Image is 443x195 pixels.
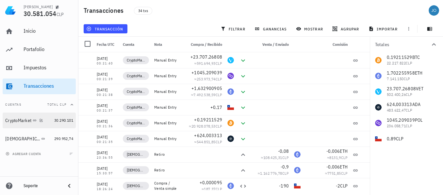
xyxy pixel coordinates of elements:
[3,60,76,76] a: Impuestos
[127,183,145,189] span: [DEMOGRAPHIC_DATA]
[3,42,76,58] a: Portafolio
[54,118,73,123] span: 30.290.101
[191,124,216,129] span: 20.928.078,53
[154,42,162,47] span: Nota
[194,117,222,123] span: +0,19211529
[327,171,341,176] span: 7751,85
[279,183,289,189] span: -190
[326,164,340,170] span: -0,006
[97,55,118,62] div: [DATE]
[222,26,245,31] span: filtrar
[97,118,118,125] div: [DATE]
[154,58,180,63] div: Manual Entry
[325,171,348,176] span: ≈
[293,24,327,33] button: mostrar
[152,37,183,52] div: Nota
[370,37,443,52] button: Totales
[370,26,398,31] span: importar
[189,124,222,129] span: ≈
[340,164,348,170] span: ETH
[216,186,222,191] span: CLP
[84,5,126,16] h1: Transacciones
[227,104,234,111] div: CLP-icon
[227,73,234,79] div: POL-icon
[127,104,145,111] span: CryptoMarket
[336,183,340,189] span: -2
[303,37,350,52] div: Comisión
[97,140,118,144] div: 00:21:35
[216,139,222,144] span: CLP
[97,150,118,156] div: [DATE]
[97,181,118,187] div: [DATE]
[24,64,73,71] div: Impuestos
[194,61,222,66] span: ≈
[154,181,180,191] div: Compra / Venta simple
[258,171,289,176] span: ≈
[120,37,152,52] div: Cuenta
[216,124,222,129] span: CLP
[97,134,118,140] div: [DATE]
[204,186,215,191] span: 187,37
[127,120,145,126] span: CryptoMarket
[97,125,118,128] div: 00:21:36
[123,42,134,47] span: Cuenta
[57,11,64,17] span: CLP
[154,120,180,126] div: Manual Entry
[154,168,180,173] div: Retiro
[84,24,127,33] button: transacción
[127,73,145,79] span: CryptoMarket
[97,71,118,78] div: [DATE]
[340,183,348,189] span: CLP
[24,83,73,89] div: Transacciones
[294,151,301,158] div: ETH-icon
[216,61,222,66] span: CLP
[227,135,234,142] div: ADA-icon
[183,37,225,52] div: Compra / Recibido
[191,92,222,97] span: ≈
[366,24,402,33] button: importar
[4,151,44,157] button: agregar cuenta
[227,120,234,126] div: BTC-icon
[250,37,291,52] div: Venta / Enviado
[54,136,73,141] span: 290.952,74
[97,109,118,112] div: 00:21:37
[138,7,148,14] span: 34 txs
[262,42,289,47] span: Venta / Enviado
[191,42,222,47] span: Compra / Recibido
[330,24,363,33] button: agrupar
[154,105,180,110] div: Manual Entry
[127,57,145,63] span: CryptoMarket
[252,24,291,33] button: ganancias
[333,42,348,47] span: Comisión
[261,155,289,160] span: ≈
[97,165,118,172] div: [DATE]
[197,139,216,144] span: 544.851,85
[3,79,76,94] a: Transacciones
[154,136,180,141] div: Manual Entry
[97,87,118,93] div: [DATE]
[194,77,222,81] span: ≈
[263,155,282,160] span: 108.425,31
[127,88,145,95] span: CryptoMarket
[154,152,180,157] div: Retiro
[5,118,31,123] div: CryptoMarket
[24,9,57,18] span: 30.581.054
[327,155,348,160] span: ≈
[197,77,216,81] span: 253.973,74
[278,148,289,154] span: -0,08
[154,89,180,94] div: Manual Entry
[127,135,145,142] span: CryptoMarket
[5,5,16,16] img: LedgiFi
[341,171,348,176] span: CLP
[227,57,234,63] div: VET-icon
[341,155,348,160] span: CLP
[3,131,76,147] a: [DEMOGRAPHIC_DATA] 290.952,74
[127,151,145,158] span: [DEMOGRAPHIC_DATA]
[88,26,123,31] span: transacción
[190,54,222,60] span: +23.707,26808
[260,171,282,176] span: 1.162.776,78
[218,24,249,33] button: filtrar
[24,4,53,9] div: [PERSON_NAME]
[329,155,341,160] span: 8131,9
[194,133,222,138] span: +624,003313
